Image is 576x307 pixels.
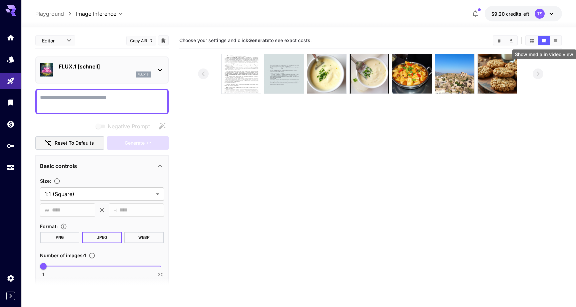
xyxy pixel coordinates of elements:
[7,98,15,107] div: Library
[435,54,474,94] img: Z
[160,36,166,44] button: Add to library
[58,223,70,230] button: Choose the file format for the output image.
[493,36,505,45] button: Clear All
[550,36,561,45] button: Show media in list view
[512,49,576,59] div: Show media in video view
[59,62,151,70] p: FLUX.1 [schnell]
[179,37,312,43] span: Choose your settings and click to see exact costs.
[526,36,538,45] button: Show media in grid view
[42,271,44,278] span: 1
[126,36,156,45] button: Copy AIR ID
[40,60,164,80] div: FLUX.1 [schnell]flux1s
[51,178,63,184] button: Adjust the dimensions of the generated image by specifying its width and height in pixels, or sel...
[40,223,58,229] span: Format :
[108,122,150,130] span: Negative Prompt
[538,36,550,45] button: Show media in video view
[76,10,116,18] span: Image Inference
[350,54,389,94] img: 2Q==
[45,190,153,198] span: 1:1 (Square)
[94,122,155,130] span: Negative prompts are not compatible with the selected model.
[138,72,149,77] p: flux1s
[505,36,517,45] button: Download All
[45,206,49,214] span: W
[40,253,86,258] span: Number of images : 1
[7,55,15,63] div: Models
[82,232,122,243] button: JPEG
[525,35,562,45] div: Show media in grid viewShow media in video viewShow media in list view
[124,232,164,243] button: WEBP
[40,178,51,184] span: Size :
[478,54,517,94] img: 9k=
[222,54,261,94] img: 2Q==
[491,10,529,17] div: $9.1979
[40,162,77,170] p: Basic controls
[6,292,15,300] button: Expand sidebar
[7,274,15,282] div: Settings
[493,35,518,45] div: Clear AllDownload All
[535,9,545,19] div: TS
[86,252,98,259] button: Specify how many images to generate in a single request. Each image generation will be charged se...
[40,158,164,174] div: Basic controls
[42,37,63,44] span: Editor
[7,33,15,42] div: Home
[506,11,529,17] span: credits left
[485,6,562,21] button: $9.1979TS
[7,142,15,150] div: API Keys
[7,77,15,85] div: Playground
[113,206,117,214] span: H
[248,37,269,43] b: Generate
[7,163,15,172] div: Usage
[264,54,304,94] img: Z
[491,11,506,17] span: $9.20
[392,54,432,94] img: Z
[35,10,64,18] a: Playground
[307,54,346,94] img: 2Q==
[158,271,164,278] span: 20
[7,120,15,128] div: Wallet
[35,10,76,18] nav: breadcrumb
[35,136,105,150] button: Reset to defaults
[40,232,80,243] button: PNG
